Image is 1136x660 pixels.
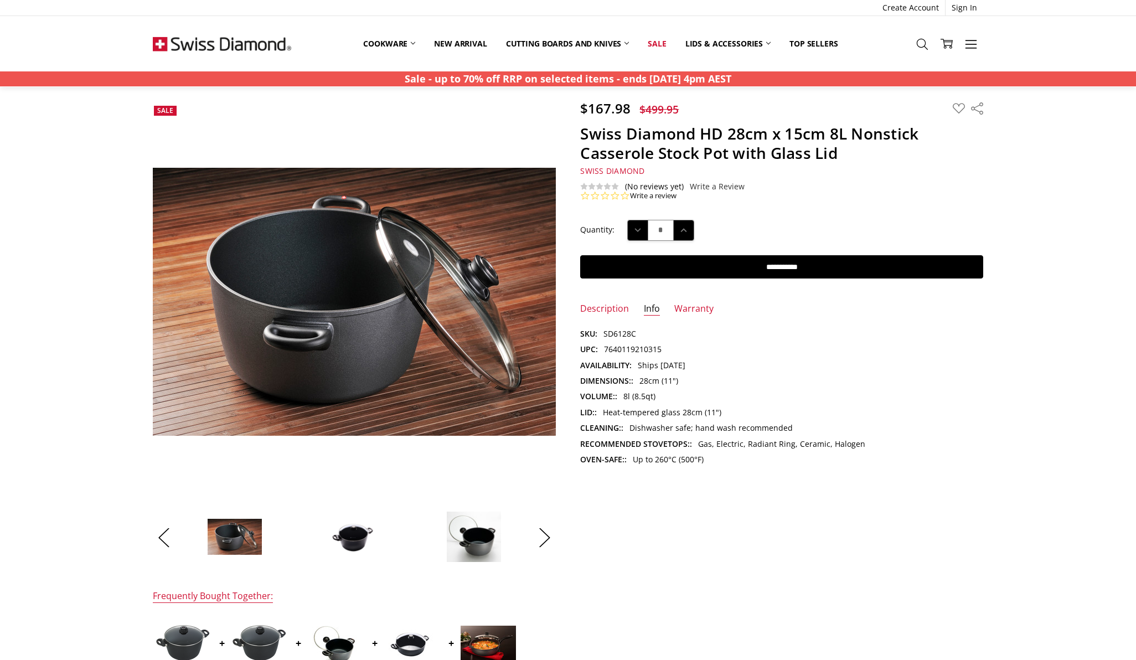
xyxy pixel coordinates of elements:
button: Previous [153,520,175,554]
a: Description [580,303,629,316]
img: Swiss Diamond HD 28cm x 15cm 8L Nonstick Casserole Stock Pot with Glass Lid [207,518,262,556]
dd: Ships [DATE] [638,359,685,372]
dt: Lid:: [580,406,597,419]
dd: Heat-tempered glass 28cm (11") [603,406,721,419]
img: Swiss Diamond HD 28cm x 15cm 8L Nonstick Casserole Stock Pot with Glass Lid [446,511,502,563]
img: Swiss Diamond HD 28cm x 15cm 8L Nonstick Casserole Stock Pot with Glass Lid [327,518,382,556]
dd: SD6128C [603,328,636,340]
h1: Swiss Diamond HD 28cm x 15cm 8L Nonstick Casserole Stock Pot with Glass Lid [580,124,983,163]
dt: Availability: [580,359,632,372]
a: Cutting boards and knives [497,32,639,56]
a: Warranty [674,303,714,316]
a: Sale [638,32,675,56]
dt: Dimensions:: [580,375,633,387]
span: $499.95 [639,102,679,117]
img: Free Shipping On Every Order [153,16,291,71]
dt: UPC: [580,343,598,355]
dd: Up to 260°C (500°F) [633,453,704,466]
a: Write a review [630,191,677,201]
dd: 8l (8.5qt) [623,390,655,403]
a: Cookware [354,32,425,56]
button: Next [534,520,556,554]
dd: 7640119210315 [604,343,662,355]
span: Sale [157,106,173,115]
dt: SKU: [580,328,597,340]
a: Write a Review [690,182,745,191]
dt: Recommended Stovetops:: [580,438,692,450]
img: Nonstick INDUCTION HD Deep Frypan Saute Casserole with Glass lid 28cm X 7.5cm 4.2L [461,626,516,660]
a: Top Sellers [780,32,847,56]
dd: Gas, Electric, Radiant Ring, Ceramic, Halogen [698,438,865,450]
dd: Dishwasher safe; hand wash recommended [629,422,793,434]
dt: Oven-safe:: [580,453,627,466]
label: Quantity: [580,224,615,236]
span: (No reviews yet) [625,182,684,191]
strong: Sale - up to 70% off RRP on selected items - ends [DATE] 4pm AEST [405,72,731,85]
a: Lids & Accessories [676,32,780,56]
span: $167.98 [580,99,631,117]
dd: 28cm (11") [639,375,678,387]
a: Info [644,303,660,316]
span: Swiss Diamond [580,166,644,176]
dt: Cleaning:: [580,422,623,434]
a: New arrival [425,32,496,56]
dt: Volume:: [580,390,617,403]
div: Frequently Bought Together: [153,590,273,603]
